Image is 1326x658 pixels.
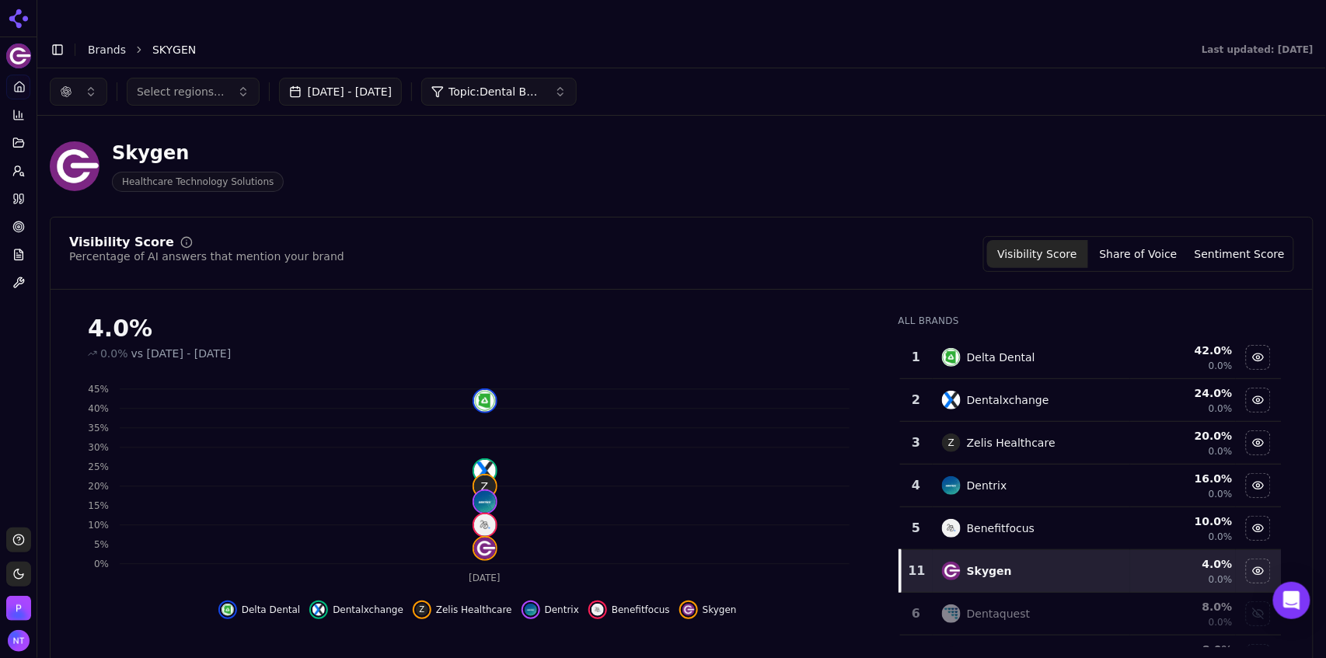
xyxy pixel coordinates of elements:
button: Hide delta dental data [1246,345,1271,370]
img: Nate Tower [8,630,30,652]
div: 3 [906,433,926,452]
span: Z [474,475,496,497]
img: dentaquest [942,604,961,623]
img: benefitfocus [591,604,604,616]
tr: 4dentrixDentrix16.0%0.0%Hide dentrix data [900,465,1282,507]
span: Select regions... [137,84,225,99]
img: benefitfocus [474,514,496,536]
tr: 6dentaquestDentaquest8.0%0.0%Show dentaquest data [900,593,1282,635]
span: Skygen [703,604,737,616]
span: Zelis Healthcare [436,604,512,616]
img: delta dental [942,348,961,367]
button: Hide zelis healthcare data [1246,430,1271,455]
img: delta dental [474,390,496,412]
div: 8.0 % [1133,599,1233,614]
button: Hide dentrix data [522,601,579,619]
img: benefitfocus [942,519,961,538]
tspan: 0% [94,559,109,569]
div: Dentaquest [967,606,1031,621]
div: 6 [906,604,926,623]
tr: 5benefitfocusBenefitfocus10.0%0.0%Hide benefitfocus data [900,507,1282,550]
img: dentalxchange [312,604,325,616]
img: dentalxchange [942,391,961,409]
span: 0.0% [1209,616,1233,628]
span: vs [DATE] - [DATE] [131,346,232,361]
div: 42.0 % [1133,343,1233,358]
span: Dentalxchange [333,604,403,616]
span: SKYGEN [152,42,196,57]
div: 4 [906,476,926,495]
img: skygen [942,562,961,580]
div: 5 [906,519,926,538]
span: Z [416,604,428,616]
span: 0.0% [1209,360,1233,372]
button: Hide benefitfocus data [1246,516,1271,541]
tspan: 15% [88,500,109,511]
span: Benefitfocus [612,604,670,616]
img: dentrix [942,476,961,495]
img: SKYGEN [50,141,99,191]
span: 0.0% [1209,573,1233,586]
tspan: 35% [88,423,109,433]
img: Perrill [6,596,31,621]
span: 0.0% [1209,402,1233,415]
img: delta dental [222,604,234,616]
tspan: 45% [88,384,109,395]
div: Delta Dental [967,350,1035,365]
button: [DATE] - [DATE] [279,78,403,106]
div: Dentalxchange [967,392,1049,408]
img: skygen [682,604,695,616]
div: 1 [906,348,926,367]
tr: 2dentalxchangeDentalxchange24.0%0.0%Hide dentalxchange data [900,379,1282,422]
div: Dentrix [967,478,1007,493]
a: Brands [88,44,126,56]
img: skygen [474,538,496,559]
div: 10.0 % [1133,514,1233,529]
div: Zelis Healthcare [967,435,1056,451]
span: Delta Dental [242,604,300,616]
button: Hide skygen data [679,601,737,619]
tspan: 40% [88,403,109,414]
img: dentrix [525,604,537,616]
tr: 1delta dentalDelta Dental42.0%0.0%Hide delta dental data [900,336,1282,379]
nav: breadcrumb [88,42,1171,57]
img: SKYGEN [6,44,31,68]
tspan: 30% [88,442,109,453]
button: Hide delta dental data [218,601,300,619]
img: dentalxchange [474,460,496,482]
img: dentrix [474,491,496,513]
span: 0.0% [1209,488,1233,500]
div: 11 [908,562,926,580]
tspan: 10% [88,520,109,531]
div: 8.0 % [1133,642,1233,657]
button: Hide dentrix data [1246,473,1271,498]
div: Skygen [112,141,284,165]
span: 0.0% [1209,531,1233,543]
tr: 11skygenSkygen4.0%0.0%Hide skygen data [900,550,1282,593]
tspan: [DATE] [469,573,501,584]
tr: 3ZZelis Healthcare20.0%0.0%Hide zelis healthcare data [900,422,1282,465]
div: 4.0 % [1133,556,1233,572]
button: Hide zelis healthcare data [413,601,512,619]
button: Share of Voice [1088,240,1189,268]
button: Hide dentalxchange data [1246,388,1271,413]
div: Benefitfocus [967,520,1035,536]
button: Hide dentalxchange data [309,601,403,619]
tspan: 25% [88,461,109,472]
tspan: 20% [88,481,109,492]
button: Hide skygen data [1246,559,1271,583]
button: Show dentaquest data [1246,601,1271,626]
button: Current brand: SKYGEN [6,44,31,68]
div: Skygen [967,563,1012,579]
span: 0.0% [1209,445,1233,458]
div: Visibility Score [69,236,174,249]
tspan: 5% [94,539,109,550]
span: Z [942,433,961,452]
div: Open Intercom Messenger [1273,582,1310,619]
span: Healthcare Technology Solutions [112,172,284,192]
div: 2 [906,391,926,409]
div: 16.0 % [1133,471,1233,486]
span: 0.0% [100,346,128,361]
span: Topic: Dental Benefits Management [448,84,542,99]
div: Last updated: [DATE] [1202,44,1314,56]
